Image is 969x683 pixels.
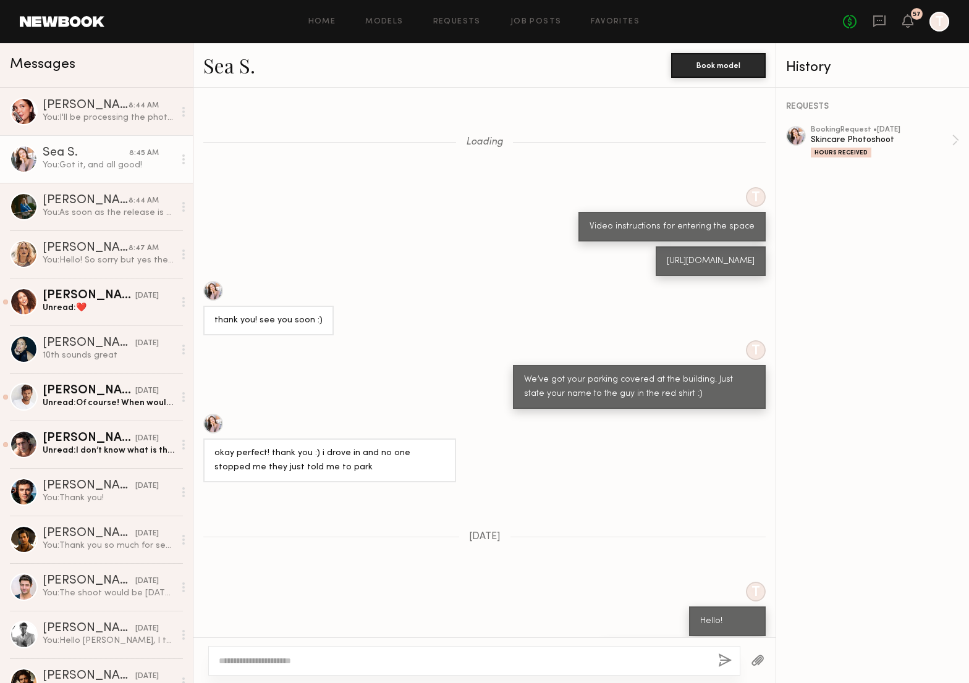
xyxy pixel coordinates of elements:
[43,385,135,397] div: [PERSON_NAME]
[43,242,129,254] div: [PERSON_NAME]
[43,587,174,599] div: You: The shoot would be [DATE] or 13th. Still determining the rate with the client, but I believe...
[214,314,323,328] div: thank you! see you soon :)
[700,614,755,629] div: Hello!
[469,532,501,542] span: [DATE]
[135,576,159,587] div: [DATE]
[591,18,640,26] a: Favorites
[43,540,174,551] div: You: Thank you so much for sending that info along! Forwarding it to the client now :)
[129,243,159,254] div: 8:47 AM
[43,492,174,504] div: You: Thank you!
[786,103,959,111] div: REQUESTS
[10,57,75,72] span: Messages
[129,195,159,207] div: 8:44 AM
[43,337,135,350] div: [PERSON_NAME]
[43,670,135,682] div: [PERSON_NAME]
[43,575,135,587] div: [PERSON_NAME]
[43,99,129,112] div: [PERSON_NAME]
[786,61,959,75] div: History
[43,397,174,409] div: Unread: Of course! When would the shoot take place? Could you share a few more details? Thanks a ...
[43,527,135,540] div: [PERSON_NAME]
[135,338,159,350] div: [DATE]
[135,480,159,492] div: [DATE]
[135,385,159,397] div: [DATE]
[433,18,481,26] a: Requests
[811,134,952,146] div: Skincare Photoshoot
[135,433,159,445] div: [DATE]
[811,148,871,157] div: Hours Received
[671,53,766,78] button: Book model
[135,623,159,635] div: [DATE]
[135,528,159,540] div: [DATE]
[43,207,174,219] div: You: As soon as the release is signed I'll release your hours on Newbook. But also, what a great ...
[667,254,755,269] div: [URL][DOMAIN_NAME]
[135,671,159,682] div: [DATE]
[214,446,445,475] div: okay perfect! thank you :) i drove in and no one stopped me they just told me to park
[43,290,135,302] div: [PERSON_NAME]
[43,254,174,266] div: You: Hello! So sorry but yes the 11th couldn't work out. Scheduling conflicts arose for our locat...
[43,350,174,361] div: 10th sounds great
[510,18,562,26] a: Job Posts
[129,148,159,159] div: 8:45 AM
[43,622,135,635] div: [PERSON_NAME]
[43,445,174,456] div: Unread: I don’t know what is the vibe
[43,147,129,159] div: Sea S.
[129,100,159,112] div: 8:44 AM
[929,12,949,31] a: T
[43,159,174,171] div: You: Got it, and all good!
[203,52,255,78] a: Sea S.
[135,290,159,302] div: [DATE]
[43,432,135,445] div: [PERSON_NAME]
[913,11,921,18] div: 57
[811,126,959,157] a: bookingRequest •[DATE]Skincare PhotoshootHours Received
[466,137,503,148] span: Loading
[671,59,766,70] a: Book model
[43,480,135,492] div: [PERSON_NAME]
[43,635,174,647] div: You: Hello [PERSON_NAME], I think you would be a great fit for an upcoming video I'm planning for...
[43,302,174,314] div: Unread: ❤️
[43,112,174,124] div: You: I'll be processing the photos and will share in the next few weeks. You can post and share a...
[590,220,755,234] div: Video instructions for entering the space
[811,126,952,134] div: booking Request • [DATE]
[43,195,129,207] div: [PERSON_NAME]
[308,18,336,26] a: Home
[365,18,403,26] a: Models
[524,373,755,401] div: We’ve got your parking covered at the building. Just state your name to the guy in the red shirt :)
